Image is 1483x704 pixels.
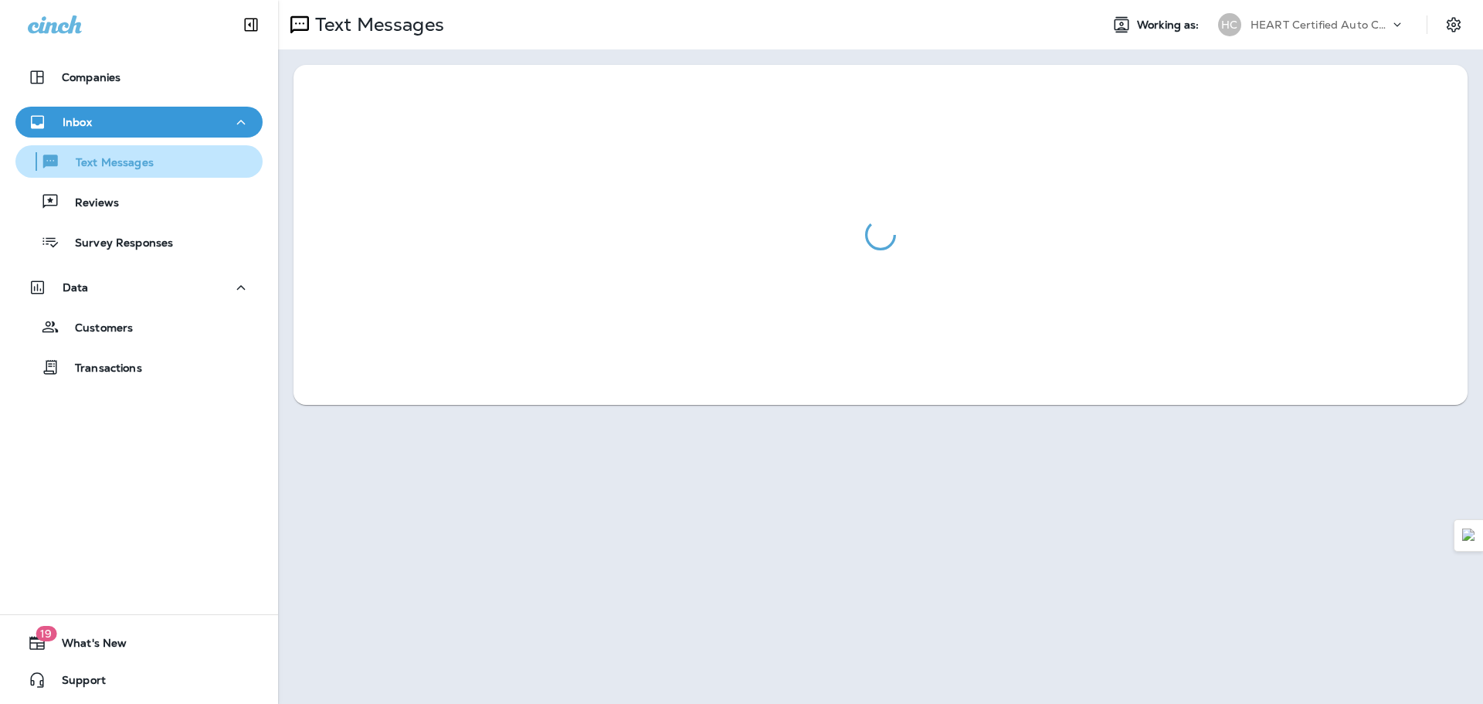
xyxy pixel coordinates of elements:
p: HEART Certified Auto Care [1251,19,1390,31]
button: Customers [15,311,263,343]
span: Working as: [1137,19,1203,32]
p: Transactions [59,362,142,376]
span: Support [46,674,106,692]
div: HC [1218,13,1241,36]
p: Survey Responses [59,236,173,251]
button: Reviews [15,185,263,218]
button: Support [15,665,263,695]
button: Text Messages [15,145,263,178]
p: Companies [62,71,120,83]
button: Settings [1440,11,1468,39]
p: Customers [59,321,133,336]
button: Transactions [15,351,263,383]
button: Companies [15,62,263,93]
button: Data [15,272,263,303]
p: Data [63,281,89,294]
span: What's New [46,637,127,655]
button: 19What's New [15,627,263,658]
p: Text Messages [309,13,444,36]
p: Text Messages [60,156,154,171]
button: Survey Responses [15,226,263,258]
button: Inbox [15,107,263,138]
img: Detect Auto [1462,529,1476,542]
p: Reviews [59,196,119,211]
span: 19 [36,626,56,641]
button: Collapse Sidebar [229,9,273,40]
p: Inbox [63,116,92,128]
